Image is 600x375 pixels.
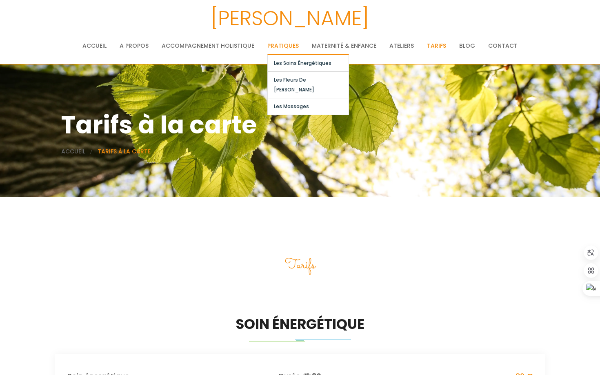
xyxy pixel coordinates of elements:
[488,38,518,54] a: Contact
[22,2,557,35] h3: [PERSON_NAME]
[162,38,254,54] a: Accompagnement holistique
[82,38,107,54] a: Accueil
[312,38,376,54] a: Maternité & Enfance
[268,72,349,98] a: Les fleurs de [PERSON_NAME]
[61,105,539,144] h1: Tarifs à la carte
[267,38,299,54] a: Pratiques
[55,313,545,335] h2: Soin énergétique
[120,38,149,54] a: A propos
[268,98,349,115] a: Les massages
[427,38,446,54] a: Tarifs
[389,38,414,54] a: Ateliers
[61,254,539,276] h3: Tarifs
[98,146,151,156] li: Tarifs à la carte
[459,38,475,54] a: Blog
[61,147,85,155] a: Accueil
[268,55,349,71] a: Les soins énergétiques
